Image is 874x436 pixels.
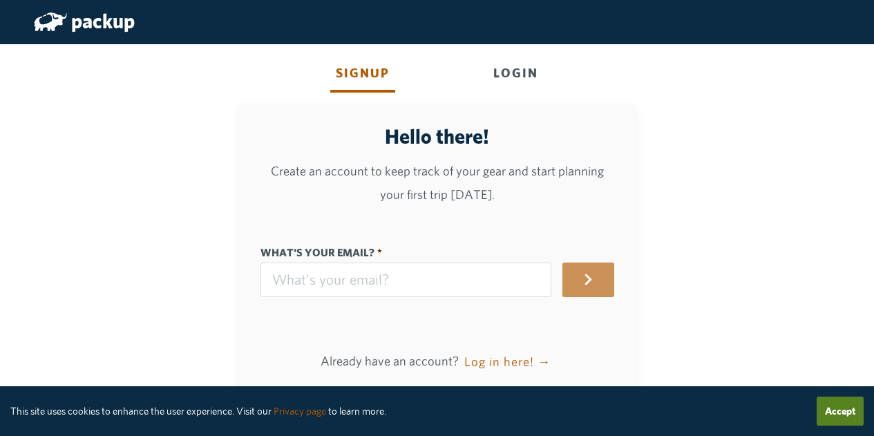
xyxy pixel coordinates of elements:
[260,160,614,207] p: Create an account to keep track of your gear and start planning your first trip [DATE].
[260,263,552,297] input: What's your email?
[462,344,553,379] button: Log in here! →
[260,344,614,379] p: Already have an account?
[10,405,386,417] small: This site uses cookies to enhance the user experience. Visit our to learn more.
[260,126,614,149] h2: Hello there!
[274,405,326,417] a: Privacy page
[260,243,552,262] label: What's your email?
[330,55,395,93] div: Signup
[34,11,135,36] a: packup
[817,397,864,426] button: Accept cookies
[71,8,135,33] span: packup
[488,55,544,93] div: Login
